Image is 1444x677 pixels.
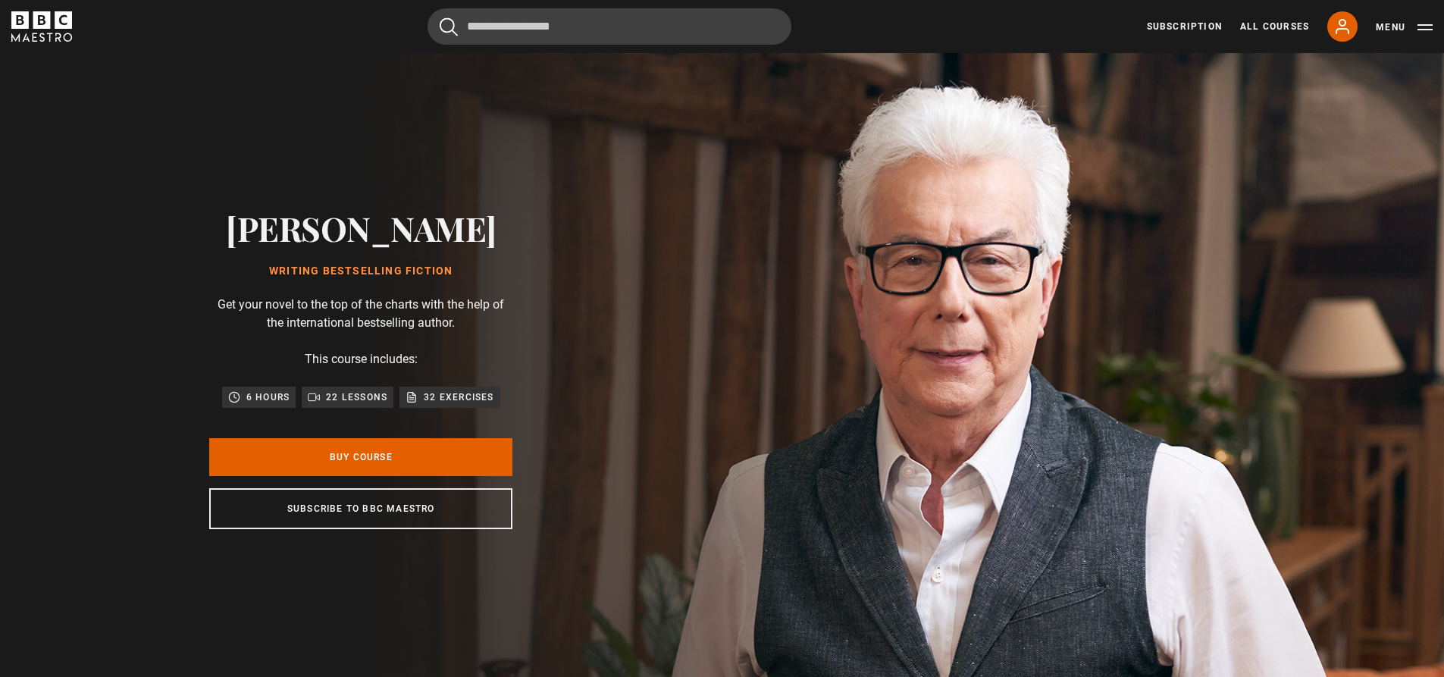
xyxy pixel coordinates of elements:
[1376,20,1433,35] button: Toggle navigation
[209,296,512,332] p: Get your novel to the top of the charts with the help of the international bestselling author.
[424,390,493,405] p: 32 exercises
[1147,20,1222,33] a: Subscription
[226,265,496,277] h1: Writing Bestselling Fiction
[226,208,496,247] h2: [PERSON_NAME]
[11,11,72,42] svg: BBC Maestro
[209,488,512,529] a: Subscribe to BBC Maestro
[440,17,458,36] button: Submit the search query
[428,8,791,45] input: Search
[326,390,387,405] p: 22 lessons
[209,438,512,476] a: Buy Course
[1240,20,1309,33] a: All Courses
[246,390,290,405] p: 6 hours
[305,350,418,368] p: This course includes:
